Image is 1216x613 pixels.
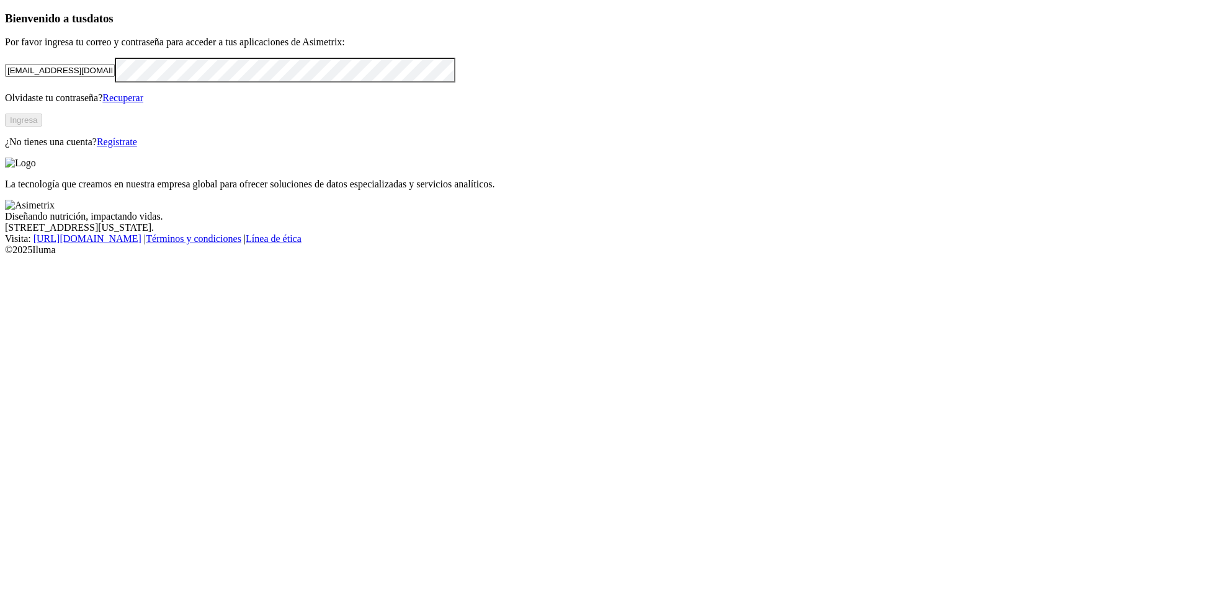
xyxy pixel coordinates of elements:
p: La tecnología que creamos en nuestra empresa global para ofrecer soluciones de datos especializad... [5,179,1211,190]
div: [STREET_ADDRESS][US_STATE]. [5,222,1211,233]
img: Logo [5,158,36,169]
h3: Bienvenido a tus [5,12,1211,25]
p: ¿No tienes una cuenta? [5,136,1211,148]
a: Recuperar [102,92,143,103]
p: Olvidaste tu contraseña? [5,92,1211,104]
input: Tu correo [5,64,115,77]
span: datos [87,12,114,25]
div: Diseñando nutrición, impactando vidas. [5,211,1211,222]
button: Ingresa [5,114,42,127]
div: © 2025 Iluma [5,244,1211,256]
div: Visita : | | [5,233,1211,244]
p: Por favor ingresa tu correo y contraseña para acceder a tus aplicaciones de Asimetrix: [5,37,1211,48]
a: Línea de ética [246,233,302,244]
a: Regístrate [97,136,137,147]
a: Términos y condiciones [146,233,241,244]
img: Asimetrix [5,200,55,211]
a: [URL][DOMAIN_NAME] [34,233,141,244]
